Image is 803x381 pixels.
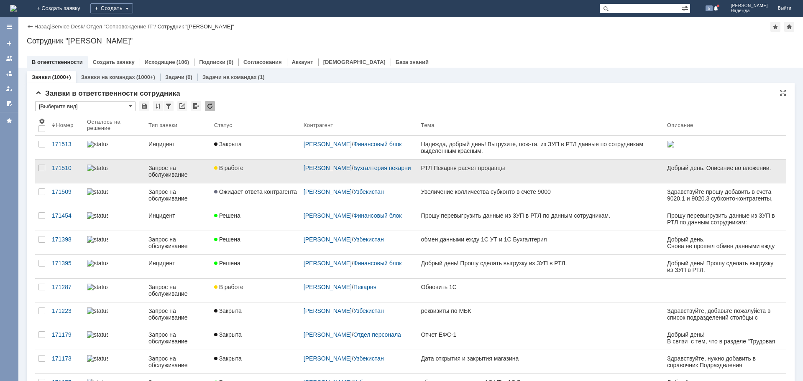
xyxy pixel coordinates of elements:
[49,326,84,350] a: 171179
[304,284,352,290] a: [PERSON_NAME]
[84,255,145,278] a: statusbar-100 (1).png
[211,350,300,373] a: Закрыта
[145,279,211,302] a: Запрос на обслуживание
[87,188,108,195] img: statusbar-0 (1).png
[145,59,175,65] a: Исходящие
[418,183,664,207] a: Увеличение колличества субконто в счете 9000
[136,74,155,80] div: (1000+)
[52,165,80,171] div: 171510
[211,326,300,350] a: Закрыта
[145,136,211,159] a: Инцидент
[353,212,402,219] a: Финансовый блок
[222,12,284,20] div: Ожидает [клиента]
[205,101,215,111] div: Обновлять список
[304,260,352,267] a: [PERSON_NAME]
[49,279,84,302] a: 171287
[304,355,352,362] a: [PERSON_NAME]
[148,122,177,128] div: Тип заявки
[139,101,149,111] div: Сохранить вид
[211,136,300,159] a: Закрыта
[176,59,189,65] div: (106)
[302,13,304,19] div: 1
[52,212,80,219] div: 171454
[214,122,232,128] div: Статус
[780,89,786,96] div: На всю страницу
[90,3,133,13] div: Создать
[421,331,660,338] div: Отчет ЕФС-1
[84,231,145,254] a: statusbar-100 (1).png
[421,236,660,243] div: обмен данными ежду 1С УТ и 1С Бухгалтерия
[304,122,333,128] div: Контрагент
[87,236,108,243] img: statusbar-100 (1).png
[148,212,207,219] div: Инцидент
[211,207,300,231] a: Решена
[84,160,145,183] a: statusbar-100 (1).png
[164,101,174,111] div: Фильтрация...
[353,355,384,362] a: Узбекистан
[304,212,414,219] div: /
[153,101,163,111] div: Сортировка...
[304,141,414,147] div: /
[304,236,352,243] a: [PERSON_NAME]
[223,39,303,53] div: #171509: Это соглашение не активно!
[323,59,386,65] a: [DEMOGRAPHIC_DATA]
[53,20,61,27] img: download
[120,65,130,75] a: Фролова Татьяна
[421,212,660,219] div: Прошу перевыгрузить данные из ЗУП в РТЛ по данным сотрудникам.
[706,5,713,11] span: 5
[120,55,199,61] div: Обновить 1С
[421,260,660,267] div: Добрый день! Прошу сделать выгрузку из ЗУП в РТЛ.
[214,307,242,314] span: Закрыта
[304,188,414,195] div: /
[27,37,795,45] div: Сотрудник "[PERSON_NAME]"
[211,231,300,254] a: Решена
[418,114,664,136] th: Тема
[145,255,211,278] a: Инцидент
[304,260,414,267] div: /
[86,23,157,30] div: /
[223,71,233,81] a: Панферова Светлана Вячеславовна
[214,355,242,362] span: Закрыта
[3,52,16,65] a: Заявки на командах
[304,165,414,171] div: /
[84,279,145,302] a: statusbar-15 (1).png
[418,326,664,350] a: Отчет ЕФС-1
[87,260,108,267] img: statusbar-100 (1).png
[199,59,225,65] a: Подписки
[682,4,690,12] span: Расширенный поиск
[304,355,414,362] div: /
[145,302,211,326] a: Запрос на обслуживание
[304,188,352,195] a: [PERSON_NAME]
[120,94,180,114] a: #171510: Техническая поддержка 1С ЗУП / Бухгалтерия
[145,350,211,373] a: Запрос на обслуживание
[118,12,148,20] div: В работе
[731,3,768,8] span: [PERSON_NAME]
[49,350,84,373] a: 171173
[405,13,408,19] div: 0
[145,183,211,207] a: Запрос на обслуживание
[214,165,243,171] span: В работе
[304,141,352,147] a: [PERSON_NAME]
[194,129,198,133] div: 5. Менее 100%
[304,331,352,338] a: [PERSON_NAME]
[174,128,189,135] div: 30.09.2025
[35,89,180,97] span: Заявки в ответственности сотрудника
[418,279,664,302] a: Обновить 1С
[174,67,189,74] div: 15.08.2025
[10,5,17,12] img: logo
[353,284,376,290] a: Пекарня
[418,231,664,254] a: обмен данными ежду 1С УТ и 1С Бухгалтерия
[49,207,84,231] a: 171454
[84,114,145,136] th: Осталось на решение
[418,160,664,183] a: РТЛ Пекарня расчет продавцы
[300,114,418,136] th: Контрагент
[84,326,145,350] a: statusbar-100 (1).png
[186,74,192,80] div: (0)
[145,160,211,183] a: Запрос на обслуживание
[353,236,384,243] a: Узбекистан
[421,307,660,314] div: реквизиты по МБК
[304,284,414,290] div: /
[38,118,45,124] span: Настройки
[304,307,352,314] a: [PERSON_NAME]
[214,188,297,195] span: Ожидает ответа контрагента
